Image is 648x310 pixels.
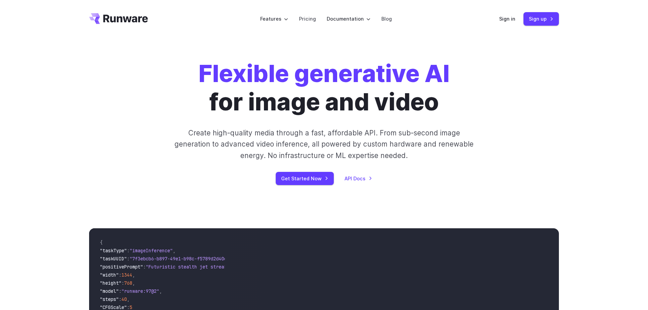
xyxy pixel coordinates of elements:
span: "height" [100,280,122,286]
p: Create high-quality media through a fast, affordable API. From sub-second image generation to adv... [174,127,475,161]
span: 40 [122,296,127,302]
span: "taskUUID" [100,256,127,262]
span: : [143,264,146,270]
a: Sign in [499,15,515,23]
span: , [132,280,135,286]
span: 1344 [122,272,132,278]
span: : [127,248,130,254]
span: "imageInference" [130,248,173,254]
span: , [127,296,130,302]
span: : [119,296,122,302]
a: Pricing [299,15,316,23]
label: Documentation [327,15,371,23]
span: "runware:97@2" [122,288,159,294]
span: 768 [124,280,132,286]
span: "positivePrompt" [100,264,143,270]
span: "width" [100,272,119,278]
a: Go to / [89,13,148,24]
a: Get Started Now [276,172,334,185]
span: "taskType" [100,248,127,254]
a: Sign up [523,12,559,25]
span: "7f3ebcb6-b897-49e1-b98c-f5789d2d40d7" [130,256,232,262]
a: API Docs [345,175,372,182]
a: Blog [381,15,392,23]
span: : [127,256,130,262]
span: { [100,239,103,246]
h1: for image and video [198,59,450,117]
span: : [119,288,122,294]
span: , [159,288,162,294]
span: , [132,272,135,278]
span: : [122,280,124,286]
span: "Futuristic stealth jet streaking through a neon-lit cityscape with glowing purple exhaust" [146,264,391,270]
strong: Flexible generative AI [198,59,450,88]
label: Features [260,15,288,23]
span: "steps" [100,296,119,302]
span: , [173,248,175,254]
span: "model" [100,288,119,294]
span: : [119,272,122,278]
